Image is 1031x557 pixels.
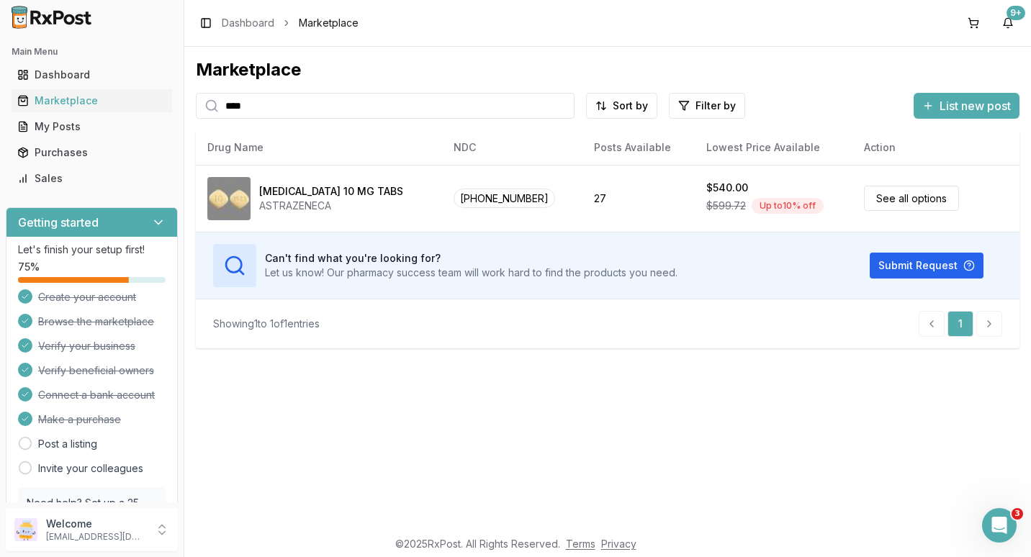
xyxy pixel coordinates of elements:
div: My Posts [17,119,166,134]
div: Dashboard [17,68,166,82]
button: 9+ [996,12,1019,35]
div: 9+ [1007,6,1025,20]
a: Dashboard [12,62,172,88]
button: Sort by [586,93,657,119]
button: Sales [6,167,178,190]
div: Sales [17,171,166,186]
div: Showing 1 to 1 of 1 entries [213,317,320,331]
span: Connect a bank account [38,388,155,402]
span: Sort by [613,99,648,113]
th: Posts Available [582,130,695,165]
button: Dashboard [6,63,178,86]
a: List new post [914,100,1019,114]
button: Filter by [669,93,745,119]
span: Make a purchase [38,412,121,427]
div: ASTRAZENECA [259,199,403,213]
div: Purchases [17,145,166,160]
span: 75 % [18,260,40,274]
button: Purchases [6,141,178,164]
span: Verify beneficial owners [38,363,154,378]
div: $540.00 [706,181,748,195]
h3: Getting started [18,214,99,231]
p: Need help? Set up a 25 minute call with our team to set up. [27,496,157,539]
h2: Main Menu [12,46,172,58]
a: Purchases [12,140,172,166]
a: 1 [947,311,973,337]
button: List new post [914,93,1019,119]
button: Submit Request [870,253,983,278]
span: Marketplace [299,16,359,30]
p: Let us know! Our pharmacy success team will work hard to find the products you need. [265,266,677,280]
th: NDC [442,130,582,165]
span: $599.72 [706,199,746,213]
span: Verify your business [38,339,135,353]
a: Sales [12,166,172,191]
th: Action [852,130,1019,165]
div: Marketplace [196,58,1019,81]
h3: Can't find what you're looking for? [265,251,677,266]
span: Browse the marketplace [38,314,154,329]
div: Marketplace [17,94,166,108]
img: User avatar [14,518,37,541]
img: Farxiga 10 MG TABS [207,177,251,220]
a: See all options [864,186,959,211]
iframe: Intercom live chat [982,508,1017,543]
a: Marketplace [12,88,172,114]
p: [EMAIL_ADDRESS][DOMAIN_NAME] [46,531,146,543]
span: Create your account [38,290,136,304]
span: Filter by [695,99,736,113]
a: Invite your colleagues [38,461,143,476]
td: 27 [582,165,695,232]
span: [PHONE_NUMBER] [454,189,555,208]
button: My Posts [6,115,178,138]
p: Welcome [46,517,146,531]
th: Lowest Price Available [695,130,852,165]
p: Let's finish your setup first! [18,243,166,257]
nav: breadcrumb [222,16,359,30]
img: RxPost Logo [6,6,98,29]
a: Post a listing [38,437,97,451]
th: Drug Name [196,130,442,165]
a: Terms [566,538,595,550]
nav: pagination [919,311,1002,337]
a: Dashboard [222,16,274,30]
span: 3 [1012,508,1023,520]
div: Up to 10 % off [752,198,824,214]
button: Marketplace [6,89,178,112]
div: [MEDICAL_DATA] 10 MG TABS [259,184,403,199]
span: List new post [940,97,1011,114]
a: Privacy [601,538,636,550]
a: My Posts [12,114,172,140]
